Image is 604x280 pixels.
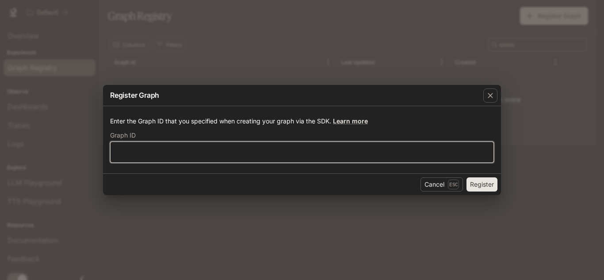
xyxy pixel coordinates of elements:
[110,132,136,138] p: Graph ID
[421,177,463,192] button: CancelEsc
[448,180,459,189] p: Esc
[110,90,159,100] p: Register Graph
[110,117,494,126] p: Enter the Graph ID that you specified when creating your graph via the SDK.
[466,177,497,192] button: Register
[333,117,368,125] a: Learn more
